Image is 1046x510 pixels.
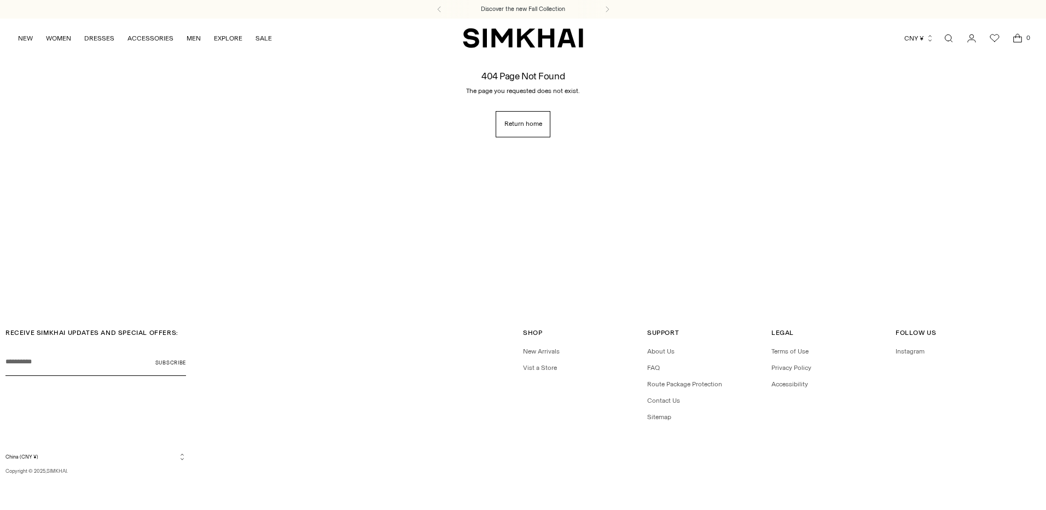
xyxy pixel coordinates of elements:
[896,347,925,355] a: Instagram
[463,27,583,49] a: SIMKHAI
[771,347,809,355] a: Terms of Use
[896,329,936,337] span: Follow Us
[155,349,186,376] button: Subscribe
[984,27,1006,49] a: Wishlist
[1007,27,1028,49] a: Open cart modal
[647,364,660,372] a: FAQ
[5,467,186,475] p: Copyright © 2025, .
[481,71,565,81] h1: 404 Page Not Found
[647,329,679,337] span: Support
[1023,33,1033,43] span: 0
[5,453,186,461] button: China (CNY ¥)
[647,397,680,404] a: Contact Us
[647,413,671,421] a: Sitemap
[466,86,580,96] p: The page you requested does not exist.
[255,26,272,50] a: SALE
[214,26,242,50] a: EXPLORE
[481,5,565,14] a: Discover the new Fall Collection
[961,27,983,49] a: Go to the account page
[46,26,71,50] a: WOMEN
[771,380,808,388] a: Accessibility
[47,468,67,474] a: SIMKHAI
[523,364,557,372] a: Vist a Store
[938,27,960,49] a: Open search modal
[647,380,722,388] a: Route Package Protection
[5,329,178,337] span: RECEIVE SIMKHAI UPDATES AND SPECIAL OFFERS:
[496,111,551,137] a: Return home
[523,329,542,337] span: Shop
[18,26,33,50] a: NEW
[771,364,811,372] a: Privacy Policy
[504,119,542,129] span: Return home
[771,329,794,337] span: Legal
[904,26,934,50] button: CNY ¥
[187,26,201,50] a: MEN
[647,347,675,355] a: About Us
[127,26,173,50] a: ACCESSORIES
[84,26,114,50] a: DRESSES
[523,347,560,355] a: New Arrivals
